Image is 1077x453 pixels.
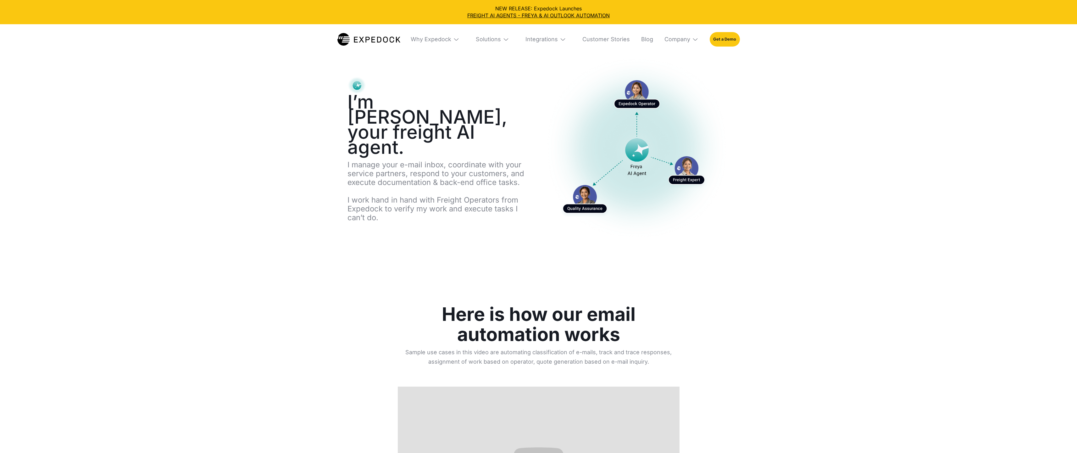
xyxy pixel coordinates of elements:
[525,36,558,43] div: Integrations
[664,36,690,43] div: Company
[398,304,680,344] h1: Here is how our email automation works
[636,24,653,54] a: Blog
[659,24,703,54] div: Company
[577,24,630,54] a: Customer Stories
[411,36,451,43] div: Why Expedock
[406,24,464,54] div: Why Expedock
[347,94,534,155] h1: I’m [PERSON_NAME], your freight AI agent.
[5,5,1072,19] div: NEW RELEASE: Expedock Launches
[347,160,534,222] p: I manage your e-mail inbox, coordinate with your service partners, respond to your customers, and...
[544,55,730,241] a: open lightbox
[5,12,1072,19] a: FREIGHT AI AGENTS - FREYA & AI OUTLOOK AUTOMATION
[710,32,740,47] a: Get a Demo
[471,24,514,54] div: Solutions
[398,348,680,366] p: Sample use cases in this video are automating classification of e-mails, track and trace response...
[476,36,501,43] div: Solutions
[520,24,571,54] div: Integrations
